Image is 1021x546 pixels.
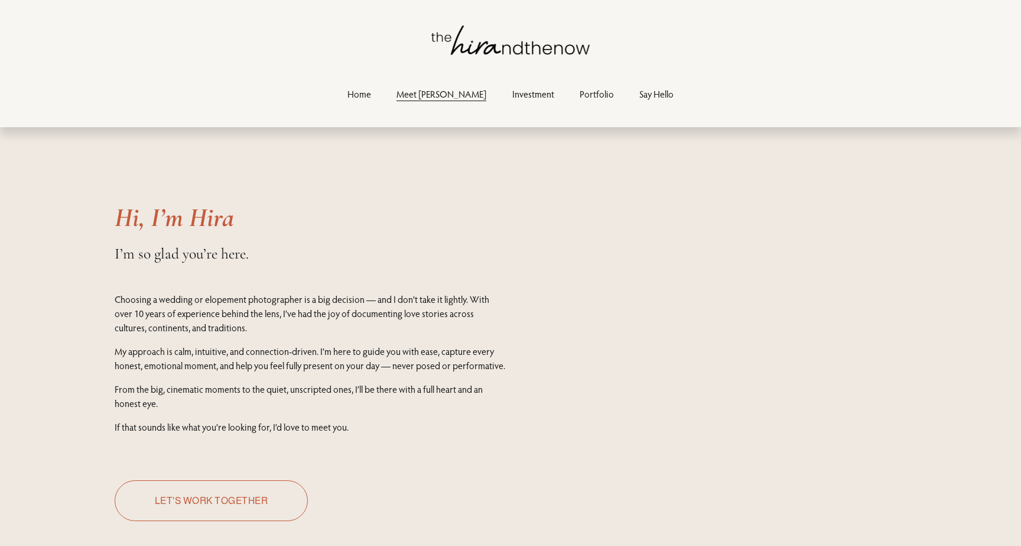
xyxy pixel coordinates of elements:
[639,86,674,102] a: Say Hello
[115,382,507,411] p: From the big, cinematic moments to the quiet, unscripted ones, I’ll be there with a full heart an...
[512,86,554,102] a: Investment
[431,25,590,55] img: thehirandthenow
[580,206,740,490] iframe: Intro_thHirandthenow
[115,480,308,521] a: Let's work together
[115,202,234,234] em: Hi, I’m Hira
[347,86,371,102] a: Home
[115,420,507,434] p: If that sounds like what you’re looking for, I’d love to meet you.
[115,344,507,373] p: My approach is calm, intuitive, and connection-driven. I’m here to guide you with ease, capture e...
[115,245,541,263] h4: I’m so glad you’re here.
[580,86,614,102] a: Portfolio
[396,86,486,102] a: Meet [PERSON_NAME]
[115,292,507,335] p: Choosing a wedding or elopement photographer is a big decision — and I don’t take it lightly. Wit...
